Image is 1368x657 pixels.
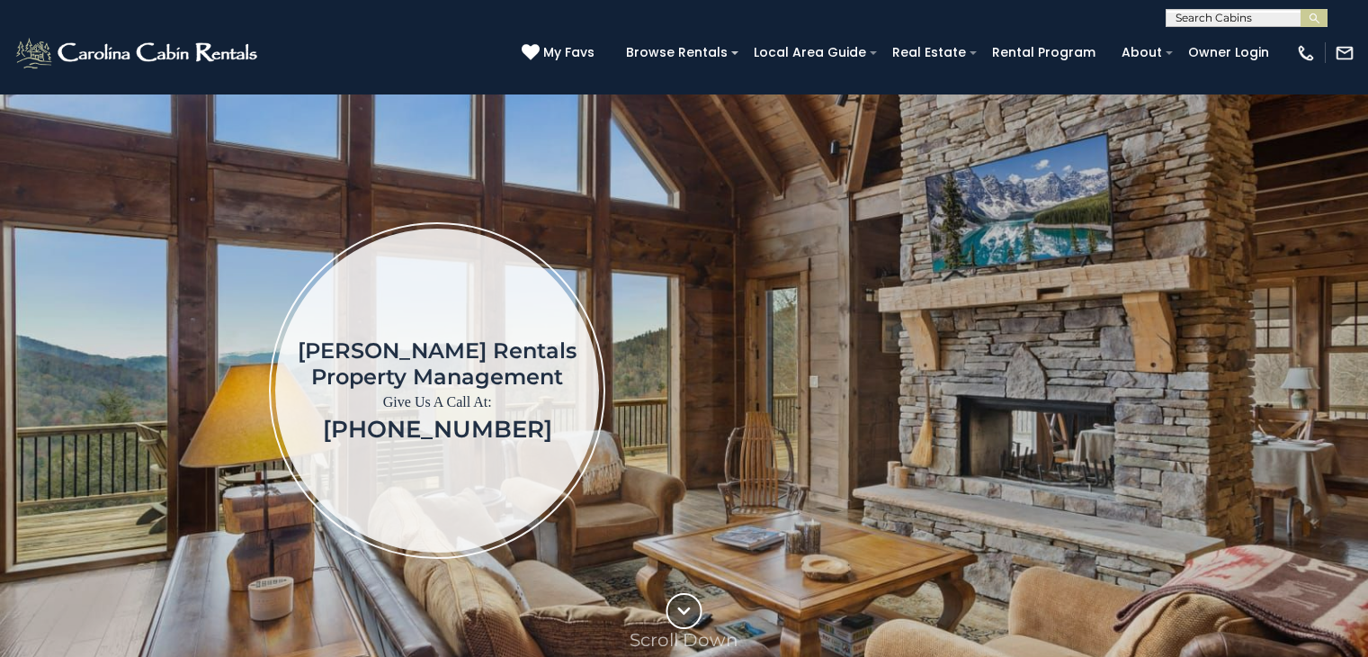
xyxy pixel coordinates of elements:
[13,35,263,71] img: White-1-2.png
[883,39,975,67] a: Real Estate
[1296,43,1316,63] img: phone-regular-white.png
[983,39,1104,67] a: Rental Program
[1113,39,1171,67] a: About
[1335,43,1355,63] img: mail-regular-white.png
[323,415,552,444] a: [PHONE_NUMBER]
[522,43,599,63] a: My Favs
[543,43,595,62] span: My Favs
[617,39,737,67] a: Browse Rentals
[298,390,577,415] p: Give Us A Call At:
[298,337,577,390] h1: [PERSON_NAME] Rentals Property Management
[848,148,1342,633] iframe: New Contact Form
[1179,39,1278,67] a: Owner Login
[745,39,875,67] a: Local Area Guide
[630,629,738,651] p: Scroll Down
